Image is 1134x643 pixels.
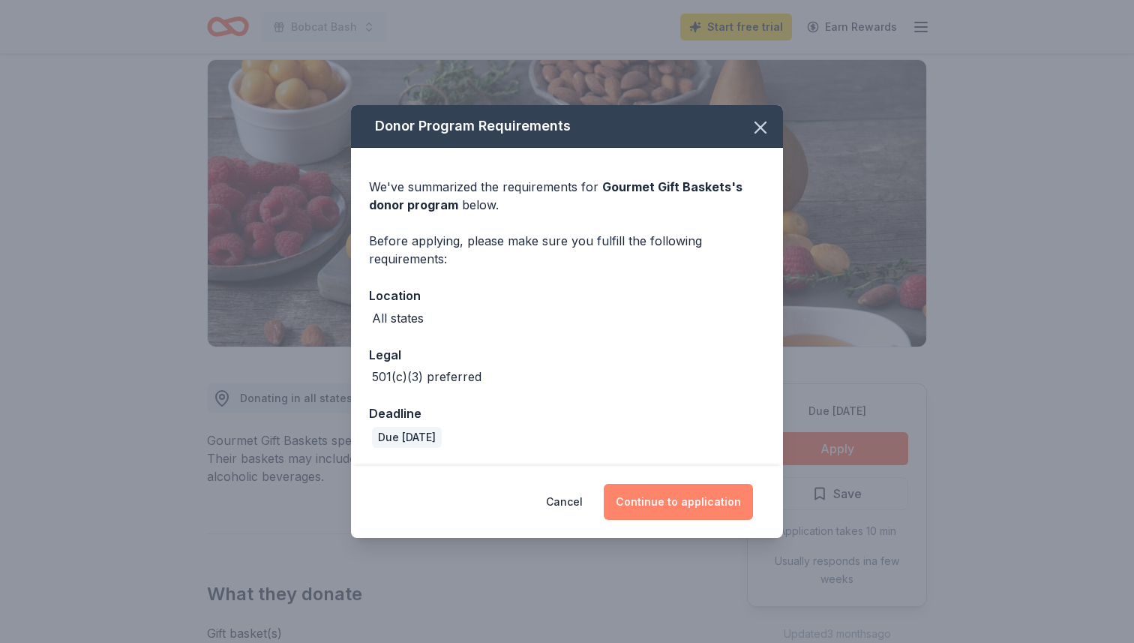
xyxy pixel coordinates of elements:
[372,427,442,448] div: Due [DATE]
[372,368,481,386] div: 501(c)(3) preferred
[369,286,765,305] div: Location
[604,484,753,520] button: Continue to application
[369,232,765,268] div: Before applying, please make sure you fulfill the following requirements:
[369,404,765,423] div: Deadline
[369,345,765,365] div: Legal
[351,105,783,148] div: Donor Program Requirements
[369,178,765,214] div: We've summarized the requirements for below.
[372,309,424,327] div: All states
[546,484,583,520] button: Cancel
